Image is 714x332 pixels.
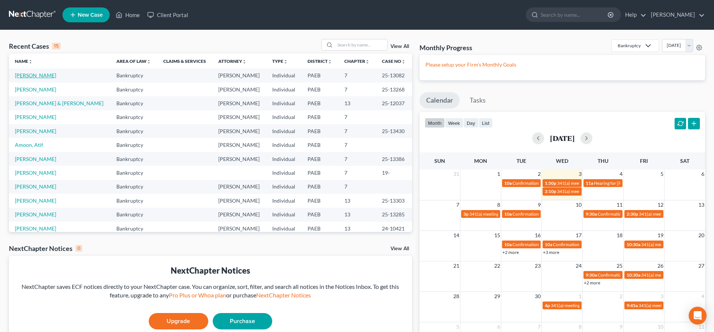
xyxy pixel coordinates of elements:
span: 9:30a [586,211,597,217]
span: 341(a) meeting for [PERSON_NAME] [639,211,711,217]
span: 341(a) meeting for [PERSON_NAME] [551,303,623,308]
a: Help [621,8,646,22]
p: Please setup your Firm's Monthly Goals [425,61,699,68]
a: Pro Plus or Whoa plan [169,291,226,299]
span: 22 [493,261,501,270]
i: unfold_more [242,59,247,64]
td: Individual [266,166,302,180]
td: Individual [266,180,302,194]
span: 9:30a [586,272,597,278]
span: 4 [701,292,705,301]
span: 25 [616,261,623,270]
td: PAEB [302,152,338,166]
i: unfold_more [401,59,406,64]
span: 20 [698,231,705,240]
td: PAEB [302,83,338,96]
span: 28 [453,292,460,301]
td: 24-10421 [376,222,412,235]
a: Calendar [419,92,460,109]
td: 25-12037 [376,96,412,110]
span: 9:45a [627,303,638,308]
a: [PERSON_NAME] [15,86,56,93]
td: Individual [266,222,302,235]
button: week [445,118,463,128]
span: 3p [463,211,469,217]
span: Fri [640,158,648,164]
span: Confirmation Hearing for [PERSON_NAME] & [PERSON_NAME] [512,180,637,186]
span: 11a [586,180,593,186]
span: 341(a) meeting for [PERSON_NAME] [641,272,713,278]
span: 3 [660,292,664,301]
span: 4 [619,170,623,178]
span: 2 [619,292,623,301]
a: Amoon, Atif [15,142,43,148]
input: Search by name... [335,39,387,50]
a: Districtunfold_more [308,58,332,64]
td: PAEB [302,110,338,124]
td: 7 [338,152,376,166]
td: Individual [266,124,302,138]
span: 21 [453,261,460,270]
div: NextChapter saves ECF notices directly to your NextChapter case. You can organize, sort, filter, ... [15,283,406,300]
span: 341(a) meeting for [PERSON_NAME] [557,180,629,186]
a: View All [390,44,409,49]
td: PAEB [302,222,338,235]
a: Tasks [463,92,492,109]
i: unfold_more [365,59,370,64]
span: 8 [496,200,501,209]
span: 19 [657,231,664,240]
span: 24 [575,261,582,270]
td: Individual [266,96,302,110]
span: 13 [698,200,705,209]
h2: [DATE] [550,134,575,142]
span: 1 [496,170,501,178]
td: [PERSON_NAME] [212,152,266,166]
span: 15 [493,231,501,240]
td: 13 [338,222,376,235]
button: list [479,118,493,128]
td: Individual [266,110,302,124]
span: 31 [453,170,460,178]
div: 0 [75,245,82,252]
a: Nameunfold_more [15,58,33,64]
span: 10 [575,200,582,209]
span: Confirmation Hearing for [PERSON_NAME] [598,211,683,217]
span: 7 [456,200,460,209]
td: 25-13386 [376,152,412,166]
td: Bankruptcy [110,208,157,222]
td: 7 [338,180,376,194]
a: +2 more [584,280,600,286]
td: PAEB [302,96,338,110]
span: 2:10p [545,188,556,194]
a: Case Nounfold_more [382,58,406,64]
span: 16 [534,231,541,240]
span: 29 [493,292,501,301]
span: 26 [657,261,664,270]
td: [PERSON_NAME] [212,68,266,82]
div: 15 [52,43,61,49]
td: 13 [338,208,376,222]
td: [PERSON_NAME] [212,96,266,110]
span: 10a [504,211,512,217]
span: 6 [496,322,501,331]
span: 27 [698,261,705,270]
span: 10a [504,242,512,247]
td: PAEB [302,180,338,194]
td: [PERSON_NAME] [212,208,266,222]
span: New Case [78,12,103,18]
td: Bankruptcy [110,68,157,82]
td: Individual [266,208,302,222]
span: 6 [701,170,705,178]
a: [PERSON_NAME] [15,197,56,204]
span: 3 [578,170,582,178]
a: [PERSON_NAME] [15,225,56,232]
td: PAEB [302,166,338,180]
td: Individual [266,68,302,82]
a: [PERSON_NAME] [15,170,56,176]
a: NextChapter Notices [256,291,311,299]
div: Bankruptcy [618,42,641,49]
a: [PERSON_NAME] & [PERSON_NAME] [15,100,103,106]
td: [PERSON_NAME] [212,110,266,124]
td: PAEB [302,194,338,207]
i: unfold_more [283,59,288,64]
